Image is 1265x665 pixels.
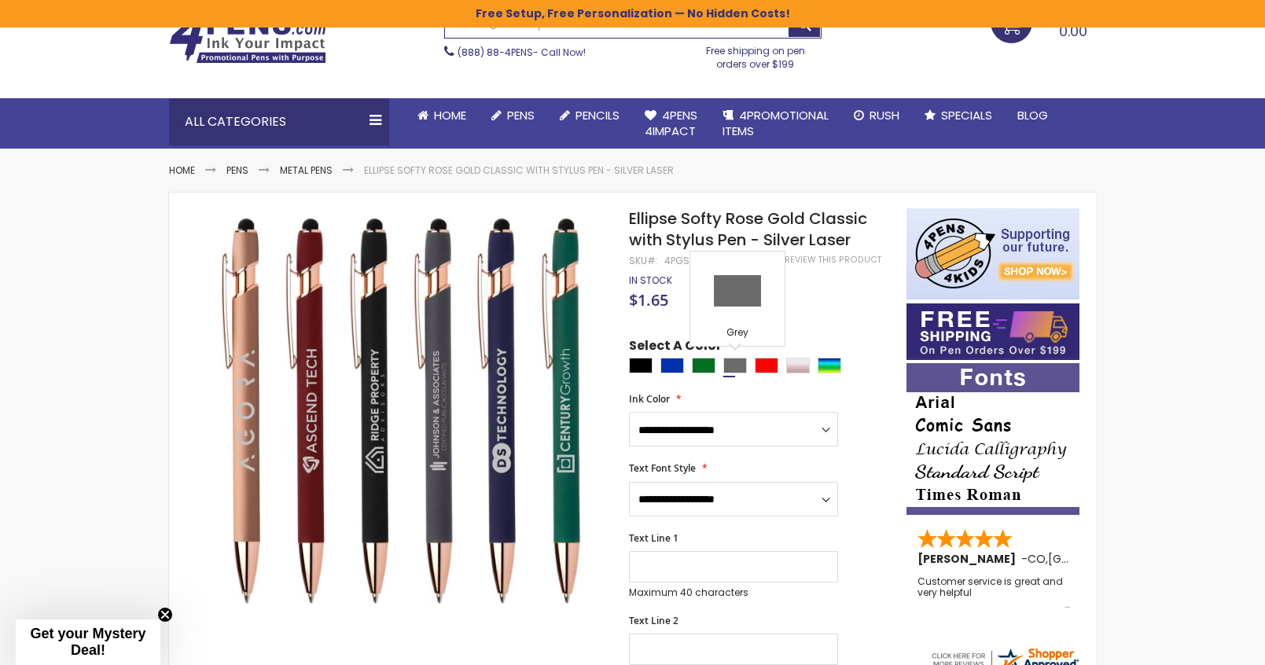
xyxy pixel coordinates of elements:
[723,107,829,139] span: 4PROMOTIONAL ITEMS
[841,98,912,133] a: Rush
[547,98,632,133] a: Pencils
[16,619,160,665] div: Get your Mystery Deal!Close teaser
[906,363,1079,515] img: font-personalization-examples
[1135,623,1265,665] iframe: Google Customer Reviews
[169,98,389,145] div: All Categories
[405,98,479,133] a: Home
[906,303,1079,360] img: Free shipping on orders over $199
[629,274,672,287] div: Availability
[786,358,810,373] div: Rose Gold
[629,392,670,406] span: Ink Color
[912,98,1005,133] a: Specials
[664,255,716,267] div: 4PGS-MOV
[629,274,672,287] span: In stock
[157,607,173,623] button: Close teaser
[458,46,533,59] a: (888) 88-4PENS
[434,107,466,123] span: Home
[169,13,326,64] img: 4Pens Custom Pens and Promotional Products
[364,164,674,177] li: Ellipse Softy Rose Gold Classic with Stylus Pen - Silver Laser
[629,531,678,545] span: Text Line 1
[479,98,547,133] a: Pens
[632,98,710,149] a: 4Pens4impact
[576,107,620,123] span: Pencils
[629,289,668,310] span: $1.65
[226,163,248,177] a: Pens
[629,614,678,627] span: Text Line 2
[710,98,841,149] a: 4PROMOTIONALITEMS
[629,358,653,373] div: Black
[917,551,1021,567] span: [PERSON_NAME]
[716,254,881,266] a: Be the first to review this product
[1017,107,1048,123] span: Blog
[507,107,535,123] span: Pens
[870,107,899,123] span: Rush
[906,208,1079,299] img: 4pens 4 kids
[917,576,1070,610] div: Customer service is great and very helpful
[818,358,841,373] div: Assorted
[458,46,586,59] span: - Call Now!
[629,461,696,475] span: Text Font Style
[280,163,333,177] a: Metal Pens
[660,358,684,373] div: Blue
[1021,551,1164,567] span: - ,
[755,358,778,373] div: Red
[629,208,867,251] span: Ellipse Softy Rose Gold Classic with Stylus Pen - Silver Laser
[200,207,609,615] img: Ellipse Softy Rose Gold Classic with Stylus Pen - Silver Laser
[30,626,145,658] span: Get your Mystery Deal!
[1048,551,1164,567] span: [GEOGRAPHIC_DATA]
[689,39,822,70] div: Free shipping on pen orders over $199
[1005,98,1061,133] a: Blog
[1028,551,1046,567] span: CO
[169,163,195,177] a: Home
[941,107,992,123] span: Specials
[645,107,697,139] span: 4Pens 4impact
[629,337,722,358] span: Select A Color
[694,326,781,342] div: Grey
[629,254,658,267] strong: SKU
[692,358,715,373] div: Green
[723,358,747,373] div: Grey
[629,586,838,599] p: Maximum 40 characters
[1059,21,1087,41] span: 0.00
